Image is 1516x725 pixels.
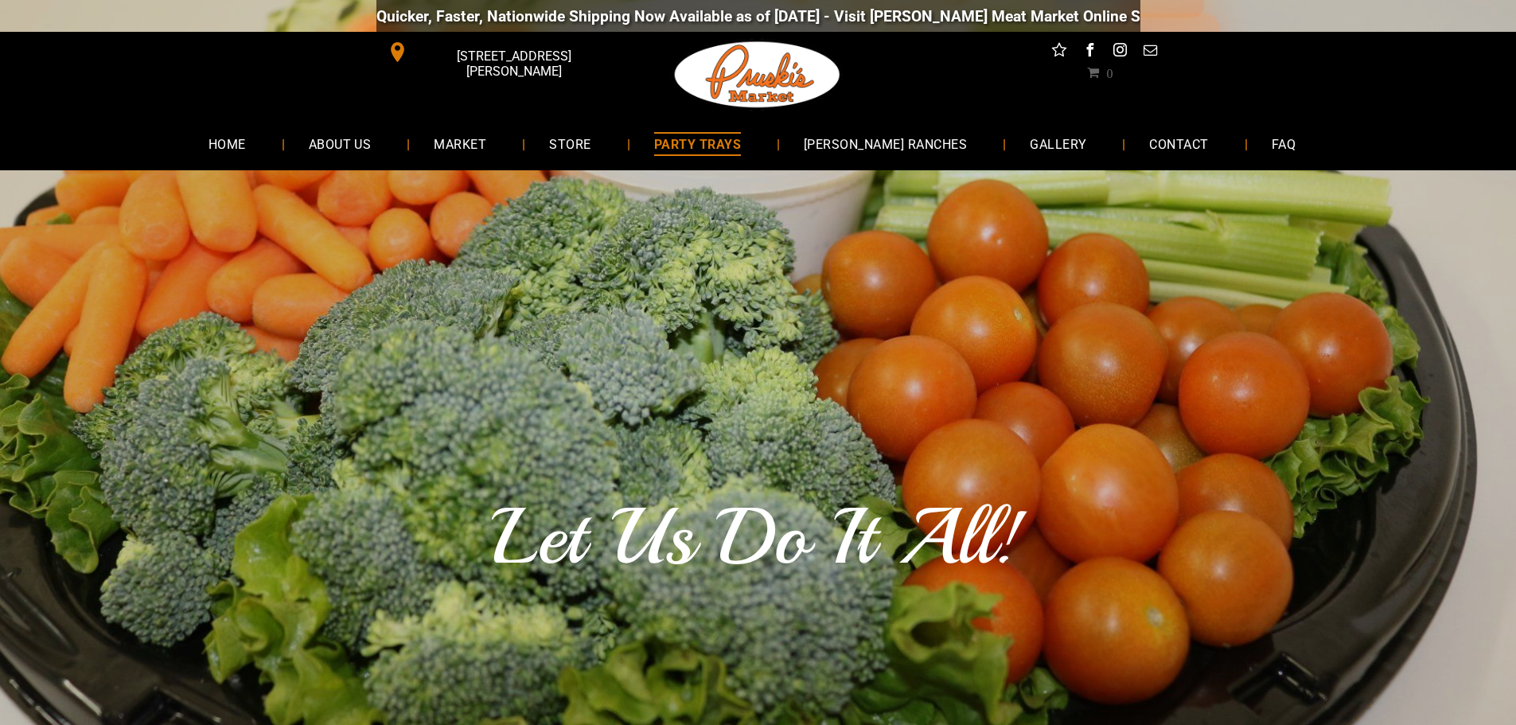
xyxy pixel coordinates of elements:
[672,32,844,118] img: Pruski-s+Market+HQ+Logo2-1920w.png
[1106,66,1113,79] span: 0
[1049,40,1070,64] a: Social network
[1125,123,1232,165] a: CONTACT
[525,123,614,165] a: STORE
[1079,40,1100,64] a: facebook
[1109,40,1130,64] a: instagram
[410,123,510,165] a: MARKET
[630,123,765,165] a: PARTY TRAYS
[1140,40,1160,64] a: email
[1006,123,1110,165] a: GALLERY
[285,123,396,165] a: ABOUT US
[376,40,620,64] a: [STREET_ADDRESS][PERSON_NAME]
[780,123,991,165] a: [PERSON_NAME] RANCHES
[1248,123,1319,165] a: FAQ
[493,488,1023,587] font: Let Us Do It All!
[185,123,270,165] a: HOME
[411,41,616,87] span: [STREET_ADDRESS][PERSON_NAME]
